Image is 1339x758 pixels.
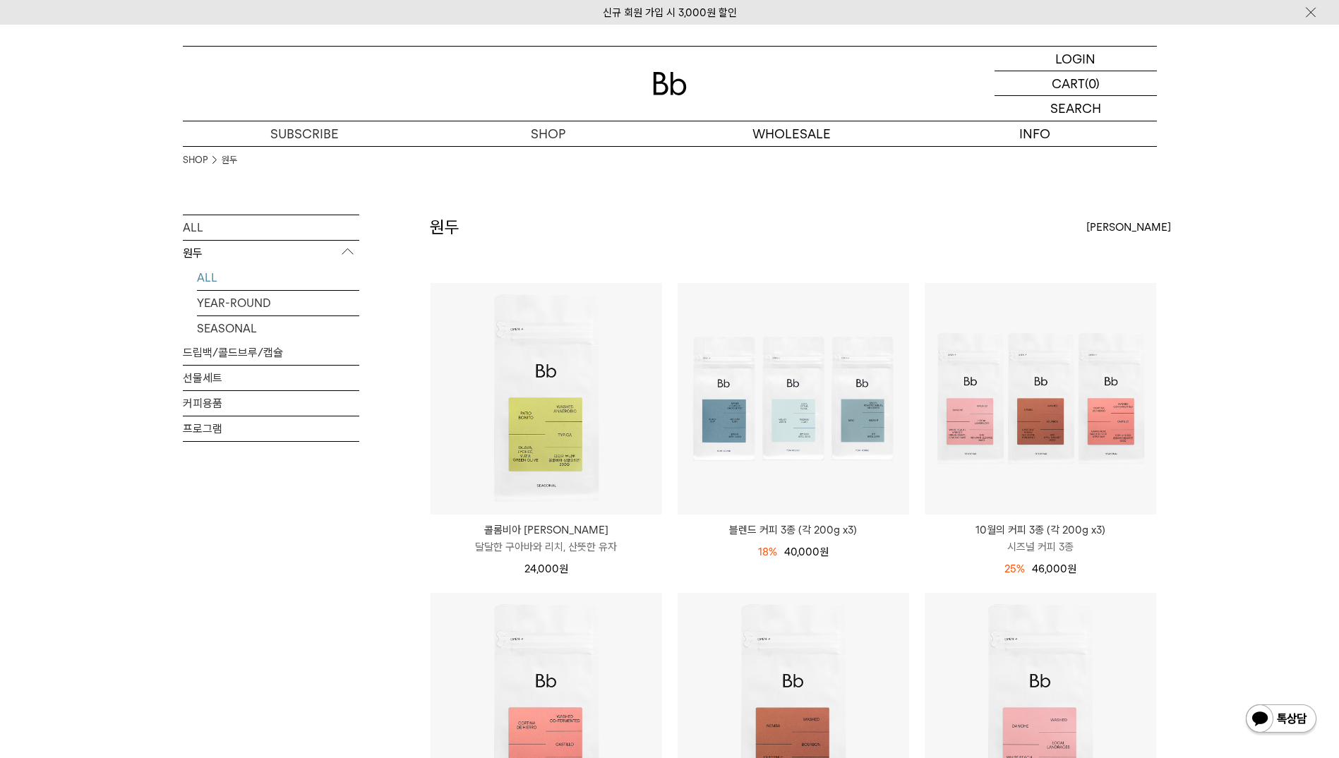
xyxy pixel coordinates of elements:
img: 블렌드 커피 3종 (각 200g x3) [678,283,909,515]
a: CART (0) [995,71,1157,96]
a: 신규 회원 가입 시 3,000원 할인 [603,6,737,19]
a: 선물세트 [183,366,359,390]
img: 카카오톡 채널 1:1 채팅 버튼 [1244,703,1318,737]
p: 달달한 구아바와 리치, 산뜻한 유자 [431,539,662,555]
h2: 원두 [430,215,460,239]
span: 40,000 [784,546,829,558]
a: SHOP [426,121,670,146]
span: 원 [819,546,829,558]
a: 콜롬비아 [PERSON_NAME] 달달한 구아바와 리치, 산뜻한 유자 [431,522,662,555]
p: WHOLESALE [670,121,913,146]
a: LOGIN [995,47,1157,71]
a: ALL [197,265,359,290]
a: SEASONAL [197,316,359,341]
span: 원 [559,563,568,575]
p: CART [1052,71,1085,95]
span: [PERSON_NAME] [1086,219,1171,236]
span: 46,000 [1032,563,1076,575]
p: 원두 [183,241,359,266]
a: 10월의 커피 3종 (각 200g x3) 시즈널 커피 3종 [925,522,1156,555]
span: 원 [1067,563,1076,575]
a: YEAR-ROUND [197,291,359,315]
a: 커피용품 [183,391,359,416]
p: 콜롬비아 [PERSON_NAME] [431,522,662,539]
p: SEARCH [1050,96,1101,121]
a: ALL [183,215,359,240]
img: 콜롬비아 파티오 보니토 [431,283,662,515]
span: 24,000 [524,563,568,575]
p: 10월의 커피 3종 (각 200g x3) [925,522,1156,539]
a: 블렌드 커피 3종 (각 200g x3) [678,522,909,539]
div: 25% [1004,560,1025,577]
a: SUBSCRIBE [183,121,426,146]
p: INFO [913,121,1157,146]
p: LOGIN [1055,47,1095,71]
div: 18% [758,543,777,560]
p: (0) [1085,71,1100,95]
a: 드립백/콜드브루/캡슐 [183,340,359,365]
a: 원두 [222,153,237,167]
a: 프로그램 [183,416,359,441]
img: 로고 [653,72,687,95]
img: 10월의 커피 3종 (각 200g x3) [925,283,1156,515]
a: SHOP [183,153,208,167]
p: 시즈널 커피 3종 [925,539,1156,555]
